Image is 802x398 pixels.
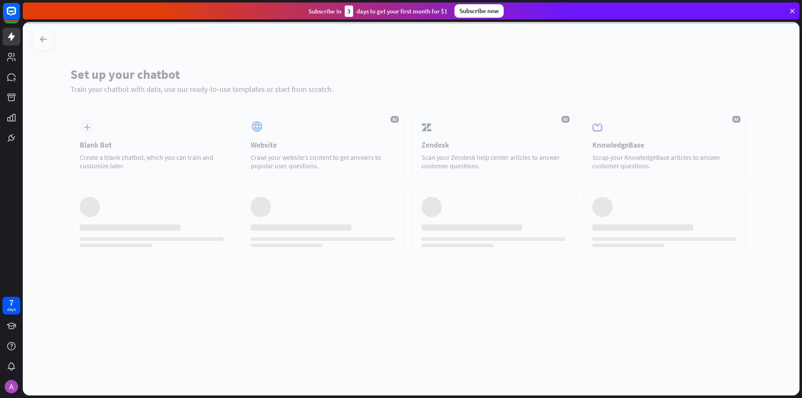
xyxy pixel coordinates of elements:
[454,4,504,18] div: Subscribe now
[3,297,20,315] a: 7 days
[7,307,16,312] div: days
[9,299,14,307] div: 7
[308,5,448,17] div: Subscribe in days to get your first month for $1
[345,5,353,17] div: 3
